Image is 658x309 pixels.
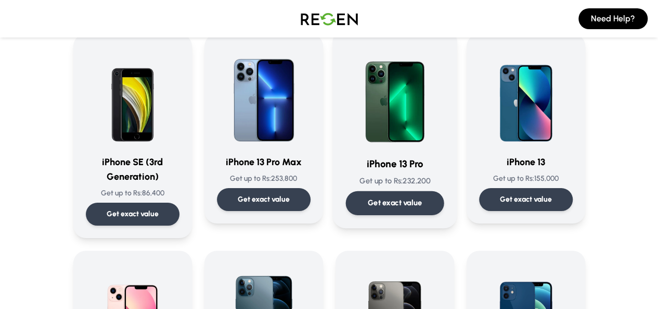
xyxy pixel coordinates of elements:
p: Get exact value [500,194,552,205]
p: Get exact value [238,194,290,205]
p: Get exact value [367,197,422,208]
p: Get exact value [107,209,159,219]
h3: iPhone 13 Pro [345,156,444,171]
img: iPhone 13 [479,46,573,146]
img: iPhone SE (3rd Generation) [86,46,179,146]
p: Get up to Rs: 232,200 [345,176,444,187]
p: Get up to Rs: 86,400 [86,188,179,199]
p: Get up to Rs: 155,000 [479,174,573,184]
button: Need Help? [578,8,648,29]
img: iPhone 13 Pro Max [217,46,311,146]
img: iPhone 13 Pro [345,42,444,147]
p: Get up to Rs: 253,800 [217,174,311,184]
h3: iPhone 13 [479,155,573,169]
img: Logo [293,4,366,33]
h3: iPhone SE (3rd Generation) [86,155,179,184]
h3: iPhone 13 Pro Max [217,155,311,169]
